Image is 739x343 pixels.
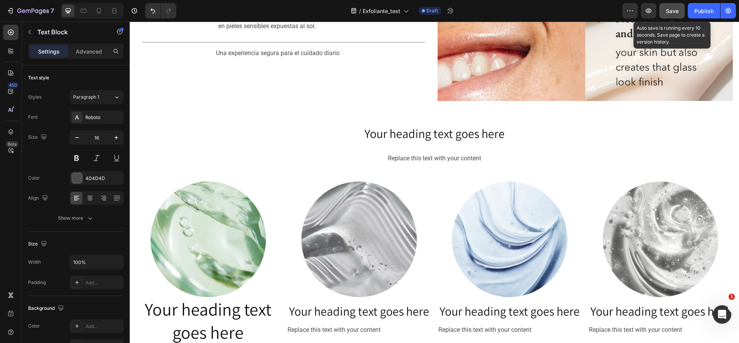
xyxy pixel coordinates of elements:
div: Publish [694,7,714,15]
button: Publish [688,3,720,18]
span: Your heading text goes here [159,281,299,298]
div: Font [28,114,38,121]
div: Background [28,303,65,314]
img: gempages_507356051327157127-a86a945c-6973-41e2-b4c4-71813f39f1a2.png [322,160,438,276]
div: Roboto [85,114,122,121]
button: Save [659,3,685,18]
img: gempages_507356051327157127-fc84d77d-059a-4160-8089-0e39444f3489.png [473,160,589,276]
div: Replace this text with your content [308,302,453,315]
span: 1 [729,294,735,300]
div: Beta [6,141,18,147]
div: Add... [85,279,122,286]
p: Text Block [37,27,103,37]
button: Paragraph 1 [70,90,124,104]
img: gempages_507356051327157127-f88ec445-fa6d-47e1-8c45-c0ab39448e13.png [21,160,136,276]
div: Undo/Redo [145,3,176,18]
div: Styles [28,94,42,101]
img: gempages_507356051327157127-beb6b83f-9e8e-46d3-b129-e740c21d7d74.png [172,160,287,276]
span: Paragraph 1 [73,94,99,101]
p: Settings [38,47,60,55]
span: Save [666,8,679,14]
div: Replace this text with your content [157,302,302,315]
span: Your heading text goes here [235,104,375,120]
div: Width [28,259,41,266]
span: Exfoliante_test [363,7,400,15]
div: Size [28,239,48,249]
div: 450 [7,82,18,88]
div: Replace this text with your content [458,302,603,315]
div: Color [28,323,40,330]
span: Draft [426,7,438,14]
div: Size [28,132,48,143]
span: Your heading text goes here [461,281,601,298]
span: / [359,7,361,15]
iframe: Intercom live chat [713,305,731,324]
div: Color [28,175,40,182]
p: Advanced [76,47,102,55]
span: Your heading text goes here [310,281,450,298]
div: Show more [58,214,94,222]
h2: Your heading text goes here [6,276,151,323]
div: Text style [28,74,49,81]
button: 7 [3,3,57,18]
div: Padding [28,279,46,286]
button: Show more [28,211,124,225]
iframe: Design area [130,22,739,343]
input: Auto [70,255,123,269]
div: Add... [85,323,122,330]
div: 4D4D4D [85,175,122,182]
div: Align [28,193,50,203]
p: 7 [50,6,54,15]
